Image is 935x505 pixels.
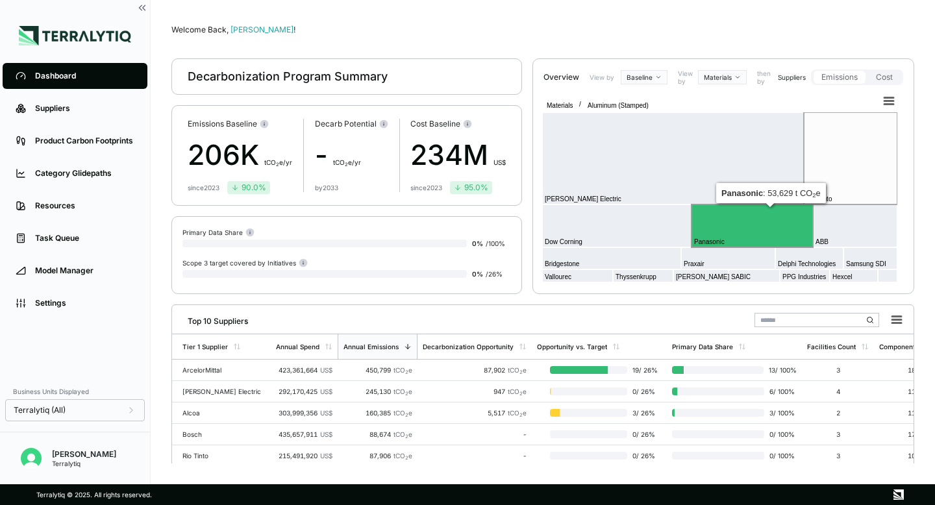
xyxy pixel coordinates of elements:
text: Bridgestone [545,260,580,267]
span: / 100 % [486,240,505,247]
span: 6 / 100 % [764,388,797,395]
span: tCO e [508,366,527,374]
div: 245,130 [343,388,412,395]
div: - [315,134,388,176]
div: [PERSON_NAME] [52,449,116,460]
text: Materials [547,102,573,109]
div: 87,902 [423,366,527,374]
span: tCO e [508,388,527,395]
sub: 2 [519,391,523,397]
div: 303,999,356 [276,409,332,417]
div: 450,799 [343,366,412,374]
div: Dashboard [35,71,134,81]
div: 3 [807,366,869,374]
div: Decarbonization Program Summary [188,69,388,84]
span: 0 % [472,240,483,247]
div: since 2023 [188,184,219,191]
span: 13 / 100 % [764,366,797,374]
div: 87,906 [343,452,412,460]
div: 423,361,664 [276,366,332,374]
span: 0 / 26 % [627,430,662,438]
span: Terralytiq (All) [14,405,66,415]
span: 0 / 26 % [627,452,662,460]
span: US$ [320,366,332,374]
div: 435,657,911 [276,430,332,438]
span: US$ [320,452,332,460]
div: 90.0 % [231,182,266,193]
span: Baseline [627,73,653,81]
div: Annual Emissions [343,343,399,351]
button: Open user button [16,443,47,474]
div: Scope 3 target covered by Initiatives [182,258,308,267]
span: [PERSON_NAME] [231,25,295,34]
div: 215,491,920 [276,452,332,460]
div: Category Glidepaths [35,168,134,179]
sub: 2 [405,434,408,439]
span: tCO e [393,409,412,417]
sub: 2 [405,455,408,461]
div: Primary Data Share [672,343,733,351]
span: t CO e/yr [333,158,361,166]
span: / 26 % [486,270,503,278]
div: 4 [807,388,869,395]
button: Materials [698,70,747,84]
sub: 2 [405,391,408,397]
text: Hexcel [832,273,853,280]
div: Component Count [879,343,935,351]
span: Materials [704,73,732,81]
div: Task Queue [35,233,134,243]
img: Logo [19,26,131,45]
div: 3 [807,430,869,438]
text: Dow Corning [545,238,582,245]
text: Panasonic [694,238,725,245]
sub: 2 [405,412,408,418]
div: Primary Data Share [182,227,255,237]
div: Emissions Baseline [188,119,292,129]
div: Bosch [182,430,266,438]
button: Cost [868,71,901,84]
div: since 2023 [410,184,442,191]
img: Riley Dean [21,448,42,469]
div: ArcelorMittal [182,366,266,374]
text: Delphi Technologies [778,260,836,267]
text: SABIC [731,273,751,280]
sub: 2 [276,162,279,167]
div: by 2033 [315,184,338,191]
div: Decarbonization Opportunity [423,343,514,351]
button: Emissions [814,71,866,84]
div: 95.0 % [454,182,488,193]
span: ! [293,25,295,34]
div: Top 10 Suppliers [177,311,248,326]
div: 2 [807,409,869,417]
span: 0 % [472,270,483,278]
div: Terralytiq [52,460,116,467]
div: Suppliers [778,73,806,81]
div: 160,385 [343,409,412,417]
div: Annual Spend [276,343,319,351]
span: tCO e [393,366,412,374]
span: 0 / 100 % [764,430,797,438]
div: Cost Baseline [410,119,506,129]
div: Model Manager [35,265,134,276]
label: View by [678,69,693,85]
div: Rio Tinto [182,452,266,460]
text: Vallourec [545,273,571,280]
sub: 2 [405,369,408,375]
span: 0 / 26 % [627,388,662,395]
text: Thyssenkrupp [616,273,656,280]
div: Suppliers [35,103,134,114]
text: ABB [816,238,829,245]
div: Welcome Back, [171,25,914,35]
div: Product Carbon Footprints [35,136,134,146]
text: Samsung SDI [846,260,886,267]
span: US$ [320,388,332,395]
text: [PERSON_NAME] Electric [545,195,621,203]
span: tCO e [393,430,412,438]
div: Business Units Displayed [5,384,145,399]
label: View by [590,73,616,81]
sub: 2 [519,369,523,375]
div: 3 [807,452,869,460]
label: then by [757,69,773,85]
text: Rio Tinto [806,195,832,203]
div: 234M [410,134,506,176]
